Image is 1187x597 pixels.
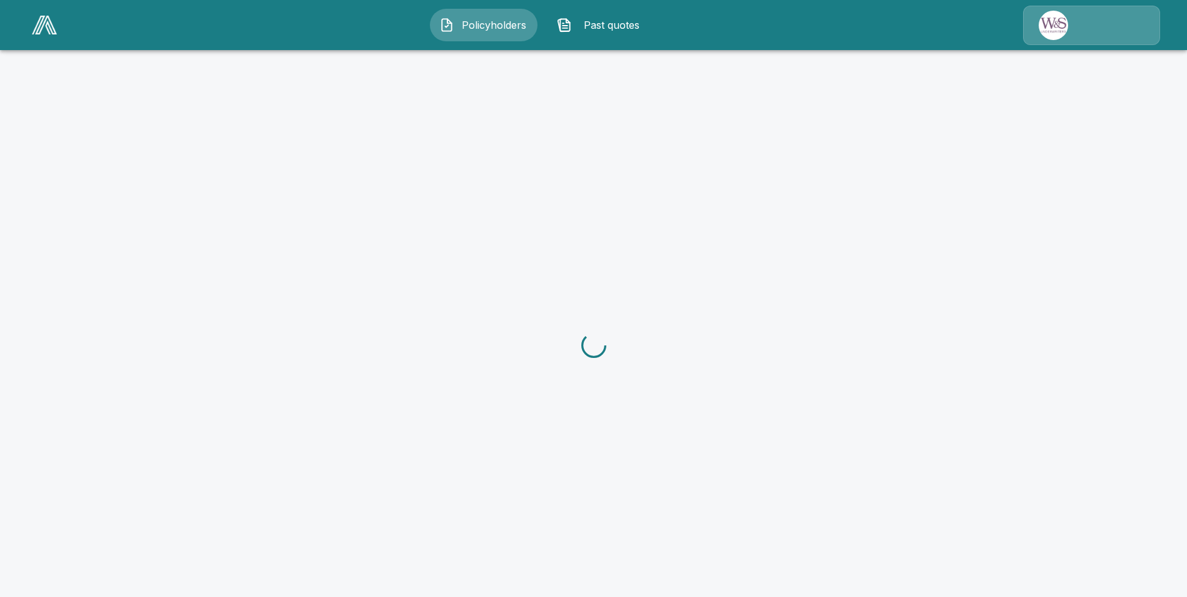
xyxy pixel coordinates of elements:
[577,18,646,33] span: Past quotes
[459,18,528,33] span: Policyholders
[548,9,655,41] button: Past quotes IconPast quotes
[430,9,537,41] button: Policyholders IconPolicyholders
[32,16,57,34] img: AA Logo
[439,18,454,33] img: Policyholders Icon
[557,18,572,33] img: Past quotes Icon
